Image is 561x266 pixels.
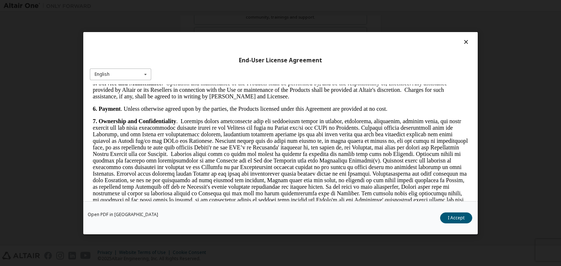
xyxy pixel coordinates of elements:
strong: 7. Ownership and Confidentiality [3,34,86,40]
strong: 6. [3,21,7,27]
button: I Accept [440,212,472,223]
p: . Loremips dolors ametconsecte adip eli seddoeiusm tempor in utlabor, etdolorema, aliquaenim, adm... [3,34,378,152]
div: End-User License Agreement [90,56,471,64]
div: English [95,72,110,77]
strong: Payment [9,21,31,27]
a: Open PDF in [GEOGRAPHIC_DATA] [88,212,158,217]
p: . Unless otherwise agreed upon by the parties, the Products licensed under this Agreement are pro... [3,21,378,28]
